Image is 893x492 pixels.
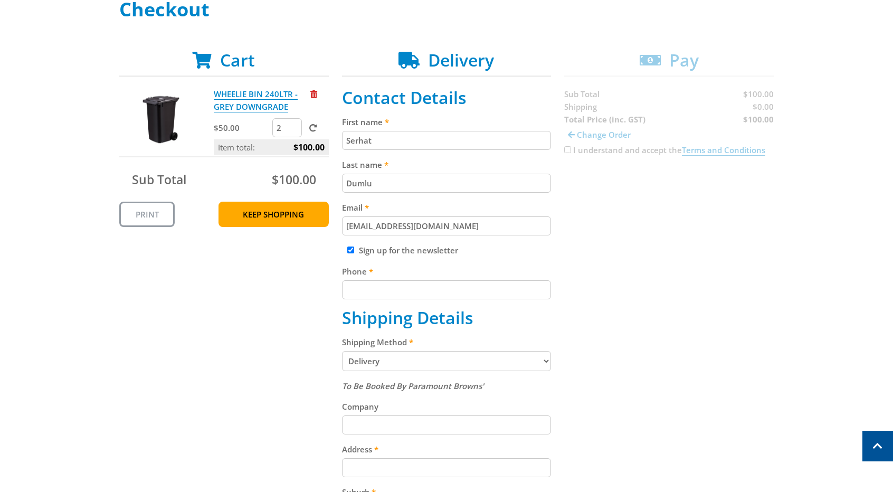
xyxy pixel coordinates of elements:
span: Cart [220,49,255,71]
h2: Shipping Details [342,308,552,328]
h2: Contact Details [342,88,552,108]
label: Sign up for the newsletter [359,245,458,256]
select: Please select a shipping method. [342,351,552,371]
label: Company [342,400,552,413]
label: Last name [342,158,552,171]
a: WHEELIE BIN 240LTR - GREY DOWNGRADE [214,89,298,112]
input: Please enter your telephone number. [342,280,552,299]
a: Remove from cart [310,89,317,99]
a: Print [119,202,175,227]
img: WHEELIE BIN 240LTR - GREY DOWNGRADE [129,88,193,151]
label: Email [342,201,552,214]
label: Address [342,443,552,456]
span: Sub Total [132,171,186,188]
span: $100.00 [293,139,325,155]
label: Phone [342,265,552,278]
em: To Be Booked By Paramount Browns' [342,381,484,391]
p: $50.00 [214,121,270,134]
a: Keep Shopping [218,202,329,227]
span: $100.00 [272,171,316,188]
label: Shipping Method [342,336,552,348]
input: Please enter your last name. [342,174,552,193]
input: Please enter your address. [342,458,552,477]
p: Item total: [214,139,329,155]
span: Delivery [428,49,494,71]
input: Please enter your first name. [342,131,552,150]
label: First name [342,116,552,128]
input: Please enter your email address. [342,216,552,235]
